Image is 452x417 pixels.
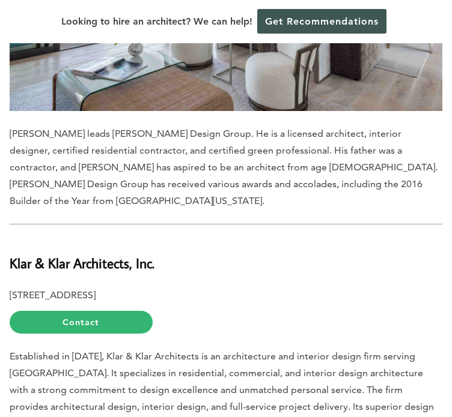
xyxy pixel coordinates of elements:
a: Get Recommendations [257,9,386,34]
a: Contact [10,311,153,334]
b: [STREET_ADDRESS] [10,289,96,301]
b: Klar & Klar Architects, Inc. [10,254,154,272]
iframe: Drift Widget Chat Controller [222,331,438,403]
span: [PERSON_NAME] leads [PERSON_NAME] Design Group. He is a licensed architect, interior designer, ce... [10,128,438,206]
